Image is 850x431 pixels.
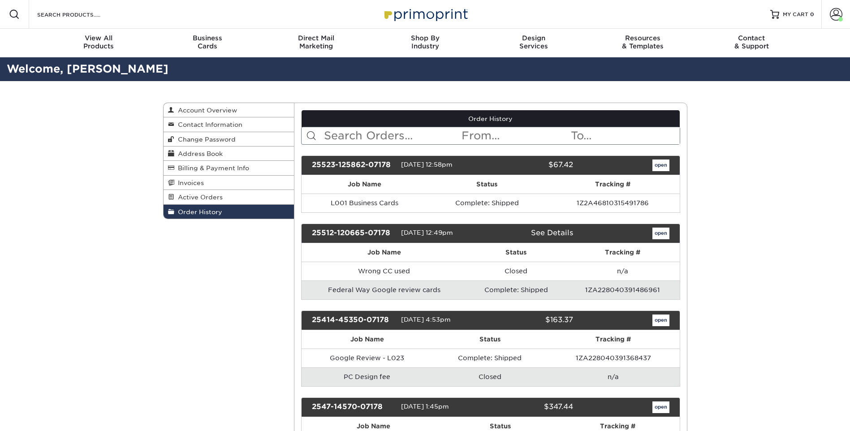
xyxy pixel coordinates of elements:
div: & Templates [588,34,697,50]
span: Invoices [174,179,204,186]
div: 2547-14570-07178 [305,401,401,413]
a: Invoices [164,176,294,190]
span: Address Book [174,150,223,157]
span: View All [44,34,153,42]
th: Status [467,243,565,262]
td: n/a [565,262,679,280]
span: Contact [697,34,806,42]
span: Billing & Payment Info [174,164,249,172]
div: $67.42 [484,159,580,171]
th: Tracking # [547,330,680,349]
a: Direct MailMarketing [262,29,371,57]
input: To... [570,127,679,144]
div: Marketing [262,34,371,50]
div: $347.44 [484,401,580,413]
span: Resources [588,34,697,42]
td: 1ZA228040391368437 [547,349,680,367]
a: Billing & Payment Info [164,161,294,175]
th: Tracking # [546,175,679,194]
div: 25523-125862-07178 [305,159,401,171]
a: Contact Information [164,117,294,132]
a: Order History [302,110,680,127]
span: [DATE] 12:58pm [401,161,453,168]
a: Contact& Support [697,29,806,57]
a: Resources& Templates [588,29,697,57]
div: Industry [371,34,479,50]
div: $163.37 [484,315,580,326]
div: 25414-45350-07178 [305,315,401,326]
span: Design [479,34,588,42]
a: open [652,401,669,413]
th: Job Name [302,175,427,194]
a: Shop ByIndustry [371,29,479,57]
td: Wrong CC used [302,262,467,280]
a: DesignServices [479,29,588,57]
span: [DATE] 4:53pm [401,316,451,323]
a: BusinessCards [153,29,262,57]
a: Address Book [164,147,294,161]
a: Order History [164,205,294,219]
td: Federal Way Google review cards [302,280,467,299]
a: View AllProducts [44,29,153,57]
span: [DATE] 12:49pm [401,229,453,236]
input: From... [461,127,570,144]
span: MY CART [783,11,808,18]
th: Status [427,175,547,194]
td: L001 Business Cards [302,194,427,212]
span: Change Password [174,136,236,143]
td: n/a [547,367,680,386]
a: open [652,159,669,171]
td: PC Design fee [302,367,433,386]
td: Complete: Shipped [427,194,547,212]
a: Account Overview [164,103,294,117]
a: Change Password [164,132,294,147]
td: Complete: Shipped [433,349,547,367]
span: [DATE] 1:45pm [401,403,449,410]
th: Job Name [302,243,467,262]
td: Google Review - L023 [302,349,433,367]
div: Products [44,34,153,50]
td: Complete: Shipped [467,280,565,299]
span: Account Overview [174,107,237,114]
td: 1Z2A46810315491786 [546,194,679,212]
span: Direct Mail [262,34,371,42]
span: 0 [810,11,814,17]
div: Cards [153,34,262,50]
th: Job Name [302,330,433,349]
span: Contact Information [174,121,242,128]
a: open [652,228,669,239]
input: Search Orders... [323,127,461,144]
span: Order History [174,208,222,215]
th: Tracking # [565,243,679,262]
div: Services [479,34,588,50]
img: Primoprint [380,4,470,24]
span: Shop By [371,34,479,42]
th: Status [433,330,547,349]
a: open [652,315,669,326]
td: Closed [433,367,547,386]
div: 25512-120665-07178 [305,228,401,239]
a: See Details [531,228,573,237]
a: Active Orders [164,190,294,204]
div: & Support [697,34,806,50]
td: 1ZA228040391486961 [565,280,679,299]
td: Closed [467,262,565,280]
span: Active Orders [174,194,223,201]
input: SEARCH PRODUCTS..... [36,9,124,20]
span: Business [153,34,262,42]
